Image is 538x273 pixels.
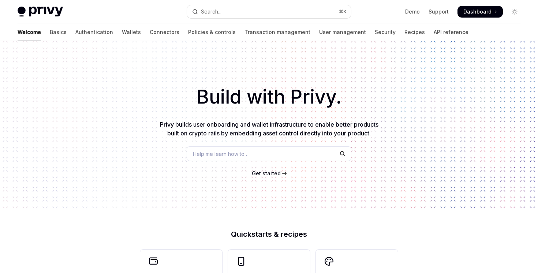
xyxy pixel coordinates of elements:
a: API reference [434,23,468,41]
img: light logo [18,7,63,17]
span: Help me learn how to… [193,150,249,158]
span: Privy builds user onboarding and wallet infrastructure to enable better products built on crypto ... [160,121,378,137]
a: Support [429,8,449,15]
h1: Build with Privy. [12,83,526,111]
a: Get started [252,170,281,177]
a: Demo [405,8,420,15]
span: Dashboard [463,8,492,15]
a: Security [375,23,396,41]
span: ⌘ K [339,9,347,15]
a: Dashboard [457,6,503,18]
a: Wallets [122,23,141,41]
div: Search... [201,7,221,16]
a: Transaction management [244,23,310,41]
h2: Quickstarts & recipes [140,231,398,238]
span: Get started [252,170,281,176]
a: Recipes [404,23,425,41]
a: User management [319,23,366,41]
a: Welcome [18,23,41,41]
a: Policies & controls [188,23,236,41]
a: Connectors [150,23,179,41]
a: Authentication [75,23,113,41]
a: Basics [50,23,67,41]
button: Open search [187,5,351,18]
button: Toggle dark mode [509,6,520,18]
